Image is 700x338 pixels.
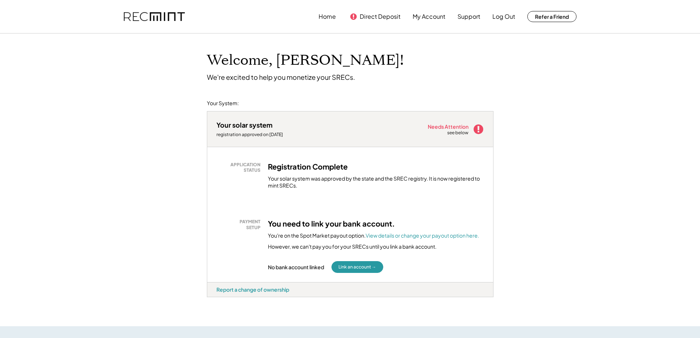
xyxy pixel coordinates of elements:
[268,219,395,228] h3: You need to link your bank account.
[207,73,355,81] div: We're excited to help you monetize your SRECs.
[492,9,515,24] button: Log Out
[457,9,480,24] button: Support
[216,121,273,129] div: Your solar system
[331,261,383,273] button: Link an account →
[268,243,437,250] div: However, we can't pay you for your SRECs until you link a bank account.
[124,12,185,21] img: recmint-logotype%403x.png
[220,219,261,230] div: PAYMENT SETUP
[268,264,324,270] div: No bank account linked
[220,162,261,173] div: APPLICATION STATUS
[268,162,348,171] h3: Registration Complete
[360,9,401,24] button: Direct Deposit
[216,132,290,138] div: registration approved on [DATE]
[207,297,219,300] div: clc37mbg -
[216,286,289,293] div: Report a change of ownership
[428,124,469,129] div: Needs Attention
[207,52,404,69] h1: Welcome, [PERSON_NAME]!
[268,175,484,189] div: Your solar system was approved by the state and the SREC registry. It is now registered to mint S...
[527,11,577,22] button: Refer a Friend
[447,130,469,136] div: see below
[319,9,336,24] button: Home
[366,232,479,239] a: View details or change your payout option here.
[268,232,479,239] div: You're on the Spot Market payout option.
[413,9,445,24] button: My Account
[207,100,239,107] div: Your System:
